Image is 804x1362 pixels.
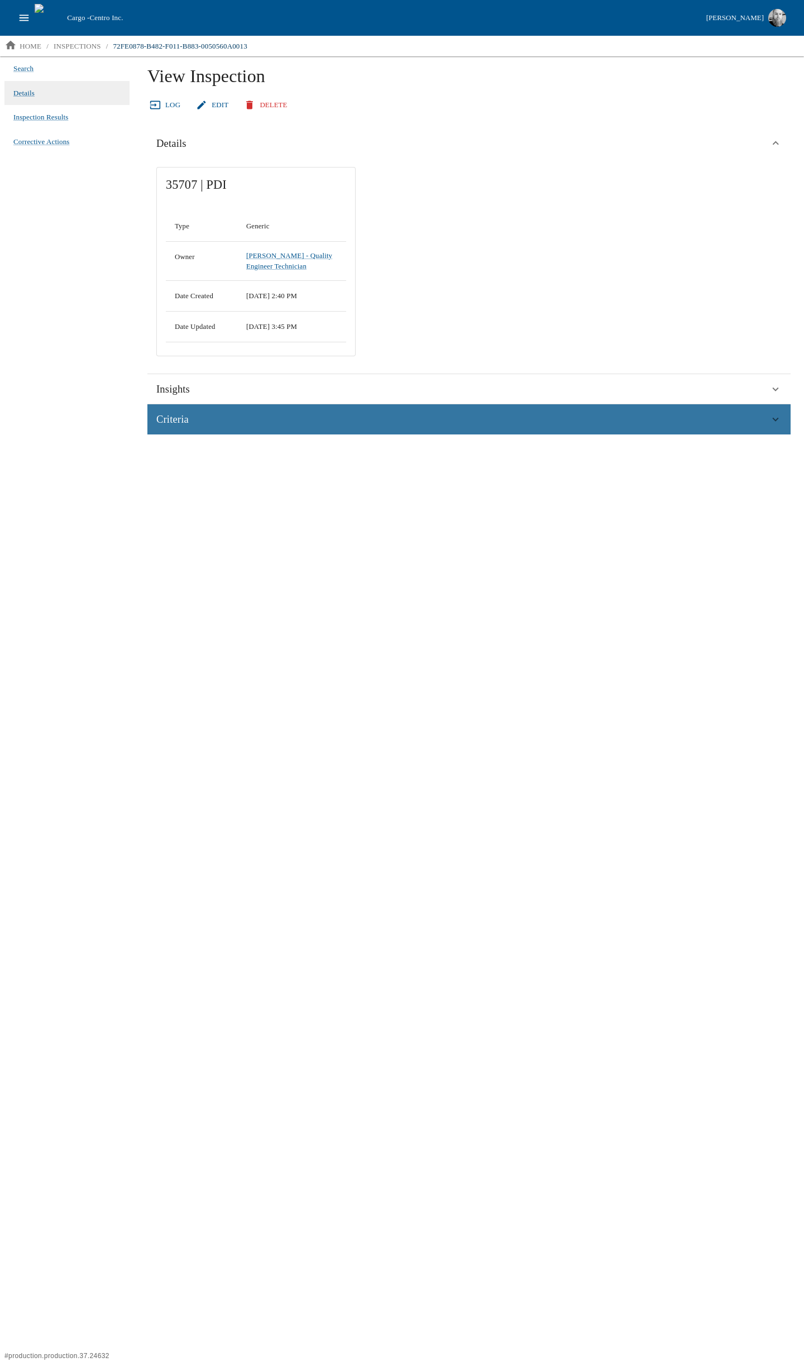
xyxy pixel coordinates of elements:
[237,211,346,242] td: Generic
[49,37,106,55] a: inspections
[706,12,764,25] div: [PERSON_NAME]
[89,13,123,22] span: Centro Inc.
[54,41,101,52] p: inspections
[246,323,297,331] span: 08/26/2025 3:45 PM
[13,136,70,147] span: Corrective Actions
[113,41,247,52] p: 72FE0878-B482-F011-B883-0050560A0013
[13,85,35,101] a: Details
[147,124,791,163] div: Details
[13,134,70,150] a: Corrective Actions
[13,63,33,74] span: Search
[13,7,35,28] button: open drawer
[147,95,185,115] a: Log
[166,242,237,281] td: Owner
[147,374,791,404] div: Insights
[768,9,786,27] img: Profile image
[246,292,297,300] span: 08/26/2025 2:40 PM
[156,411,189,428] span: Criteria
[166,176,346,193] span: 35707 | PDI
[194,95,233,115] a: Edit
[156,381,190,398] span: Insights
[63,12,701,23] div: Cargo -
[20,41,41,52] p: home
[242,95,291,115] button: Delete
[13,109,68,125] a: Inspection Results
[147,65,791,95] h1: View Inspection
[166,312,237,342] td: Date Updated
[166,280,237,311] td: Date Created
[147,404,791,434] div: Criteria
[702,6,791,30] button: [PERSON_NAME]
[13,88,35,99] span: Details
[35,4,63,32] img: cargo logo
[246,252,332,270] a: [PERSON_NAME] - Quality Engineer Technician
[13,61,33,77] a: Search
[156,135,186,152] span: Details
[46,41,49,52] li: /
[147,163,791,365] div: Details
[166,211,237,242] td: Type
[106,41,108,52] li: /
[13,112,68,123] span: Inspection Results
[108,37,251,55] a: 72FE0878-B482-F011-B883-0050560A0013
